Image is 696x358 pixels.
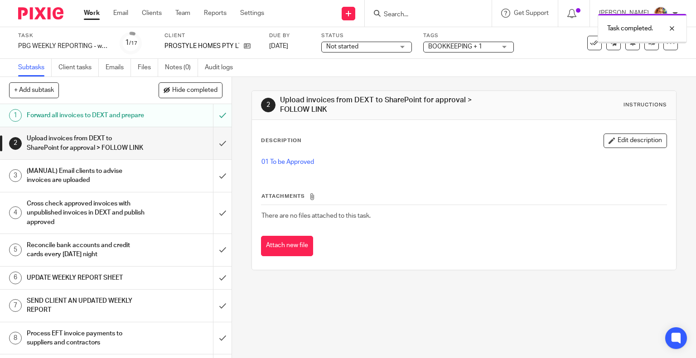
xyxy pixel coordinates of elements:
[261,98,275,112] div: 2
[9,332,22,344] div: 8
[326,43,358,50] span: Not started
[623,101,667,109] div: Instructions
[428,43,482,50] span: BOOKKEEPING + 1
[321,32,412,39] label: Status
[280,95,483,115] h1: Upload invoices from DEXT to SharePoint for approval > FOLLOW LINK
[9,243,22,256] div: 5
[113,9,128,18] a: Email
[261,213,371,219] span: There are no files attached to this task.
[84,9,100,18] a: Work
[269,43,288,49] span: [DATE]
[27,132,145,155] h1: Upload invoices from DEXT to SharePoint for approval > FOLLOW LINK
[607,24,653,33] p: Task completed.
[27,239,145,262] h1: Reconcile bank accounts and credit cards every [DATE] night
[261,236,313,256] button: Attach new file
[27,109,145,122] h1: Forward all invoices to DEXT and prepare
[653,6,668,21] img: Avatar.png
[9,169,22,182] div: 3
[9,272,22,284] div: 6
[604,134,667,148] button: Edit description
[27,271,145,285] h1: UPDATE WEEKLY REPORT SHEET
[142,9,162,18] a: Clients
[18,7,63,19] img: Pixie
[261,137,301,144] p: Description
[261,194,305,199] span: Attachments
[27,327,145,350] h1: Process EFT invoice payments to suppliers and contractors
[18,59,52,76] a: Subtasks
[58,59,99,76] a: Client tasks
[27,197,145,229] h1: Cross check approved invoices with unpublished invoices in DEXT and publish approved
[205,59,240,76] a: Audit logs
[106,59,131,76] a: Emails
[125,38,137,48] div: 1
[129,41,137,46] small: /17
[261,159,314,165] a: 01 To be Approved
[269,32,310,39] label: Due by
[159,82,222,98] button: Hide completed
[164,32,258,39] label: Client
[18,42,109,51] div: PBG WEEKLY REPORTING - week 39
[9,137,22,150] div: 2
[18,32,109,39] label: Task
[240,9,264,18] a: Settings
[164,42,239,51] p: PROSTYLE HOMES PTY LTD
[9,206,22,219] div: 4
[138,59,158,76] a: Files
[204,9,227,18] a: Reports
[9,82,59,98] button: + Add subtask
[27,164,145,187] h1: (MANUAL) Email clients to advise invoices are uploaded
[27,294,145,317] h1: SEND CLIENT AN UPDATED WEEKLY REPORT
[9,109,22,122] div: 1
[172,87,217,94] span: Hide completed
[165,59,198,76] a: Notes (0)
[175,9,190,18] a: Team
[9,299,22,312] div: 7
